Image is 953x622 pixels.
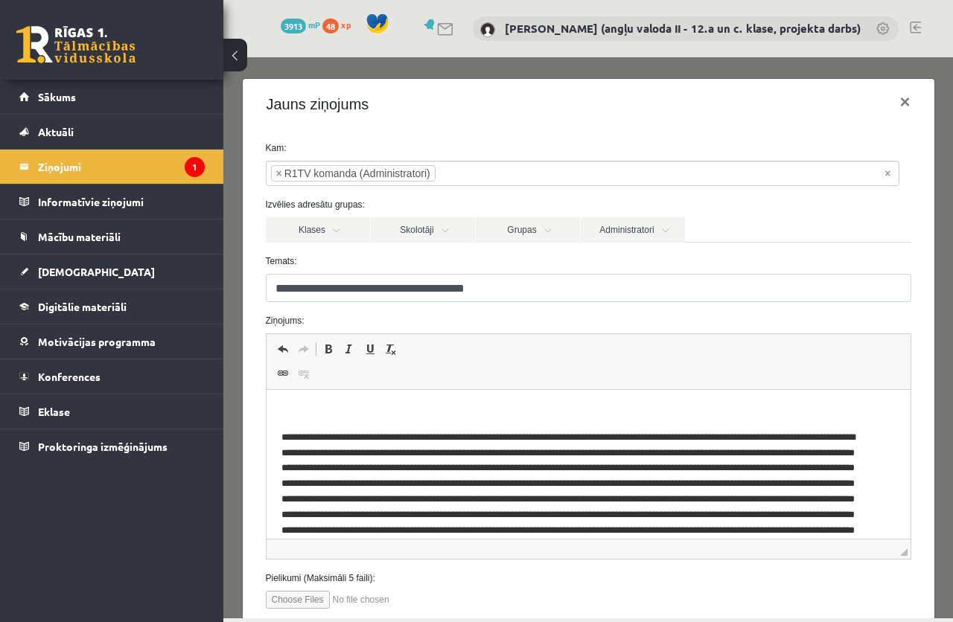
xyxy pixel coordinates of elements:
[357,160,462,185] a: Administratori
[38,405,70,418] span: Eklase
[308,19,320,31] span: mP
[147,160,252,185] a: Skolotāji
[252,160,357,185] a: Grupas
[19,394,205,429] a: Eklase
[38,265,155,278] span: [DEMOGRAPHIC_DATA]
[38,335,156,348] span: Motivācijas programma
[19,359,205,394] a: Konferences
[223,57,953,618] iframe: To enrich screen reader interactions, please activate Accessibility in Grammarly extension settings
[95,282,115,301] a: Bold (Ctrl+B)
[31,514,699,528] label: Pielikumi (Maksimāli 5 faili):
[281,19,306,33] span: 3913
[322,19,358,31] a: 48 xp
[31,197,699,211] label: Temats:
[281,19,320,31] a: 3913 mP
[19,289,205,324] a: Digitālie materiāli
[19,185,205,219] a: Informatīvie ziņojumi
[38,370,101,383] span: Konferences
[19,80,205,114] a: Sākums
[185,157,205,177] i: 1
[115,282,136,301] a: Italic (Ctrl+I)
[16,26,136,63] a: Rīgas 1. Tālmācības vidusskola
[43,333,687,481] iframe: Editor, wiswyg-editor-47363741846040-1756586305-923
[322,19,339,33] span: 48
[49,307,70,326] a: Link (Ctrl+K)
[341,19,351,31] span: xp
[70,307,91,326] a: Unlink
[31,257,699,270] label: Ziņojums:
[70,282,91,301] a: Redo (Ctrl+Y)
[136,282,157,301] a: Underline (Ctrl+U)
[38,300,127,313] span: Digitālie materiāli
[157,282,178,301] a: Remove Format
[19,324,205,359] a: Motivācijas programma
[38,185,205,219] legend: Informatīvie ziņojumi
[38,125,74,138] span: Aktuāli
[505,21,861,36] a: [PERSON_NAME] (angļu valoda II - 12.a un c. klase, projekta darbs)
[480,22,495,37] img: Katrīne Laizāne (angļu valoda II - 12.a un c. klase, projekta darbs)
[38,90,76,103] span: Sākums
[49,282,70,301] a: Undo (Ctrl+Z)
[38,150,205,184] legend: Ziņojumi
[38,440,168,453] span: Proktoringa izmēģinājums
[53,109,59,124] span: ×
[19,150,205,184] a: Ziņojumi1
[19,219,205,254] a: Mācību materiāli
[19,254,205,289] a: [DEMOGRAPHIC_DATA]
[15,15,629,257] body: Editor, wiswyg-editor-47363741846040-1756586305-923
[38,230,121,243] span: Mācību materiāli
[677,491,684,498] span: Resize
[661,109,667,124] span: Noņemt visus vienumus
[42,160,147,185] a: Klases
[31,141,699,154] label: Izvēlies adresātu grupas:
[19,429,205,464] a: Proktoringa izmēģinājums
[19,115,205,149] a: Aktuāli
[48,108,212,124] li: R1TV komanda (Administratori)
